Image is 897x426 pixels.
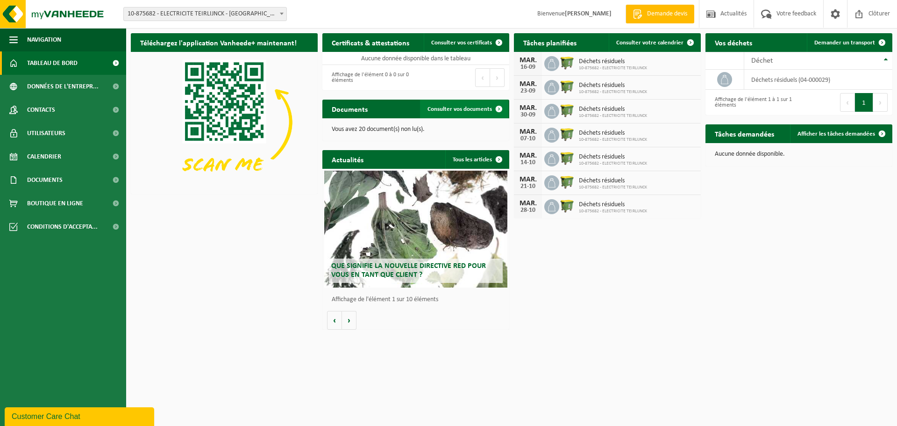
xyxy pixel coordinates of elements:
[519,207,537,214] div: 28-10
[519,159,537,166] div: 14-10
[559,174,575,190] img: WB-1100-HPE-GN-50
[579,201,647,209] span: Déchets résiduels
[475,68,490,87] button: Previous
[705,124,783,143] h2: Tâches demandées
[559,55,575,71] img: WB-1100-HPE-GN-50
[710,92,794,113] div: Affichage de l'élément 1 à 1 sur 1 éléments
[420,100,508,118] a: Consulter vos documents
[27,28,61,51] span: Navigation
[579,82,647,89] span: Déchets résiduels
[873,93,888,112] button: Next
[579,106,647,113] span: Déchets résiduels
[424,33,508,52] a: Consulter vos certificats
[327,67,411,88] div: Affichage de l'élément 0 à 0 sur 0 éléments
[565,10,612,17] strong: [PERSON_NAME]
[427,106,492,112] span: Consulter vos documents
[131,52,318,192] img: Download de VHEPlus App
[579,153,647,161] span: Déchets résiduels
[27,98,55,122] span: Contacts
[519,136,537,142] div: 07-10
[751,57,773,65] span: Déchet
[322,52,509,65] td: Aucune donnée disponible dans le tableau
[579,130,647,137] span: Déchets résiduels
[814,40,875,46] span: Demander un transport
[519,176,537,183] div: MAR.
[579,185,647,190] span: 10-875682 - ELECTRICITE TEIRLIJNCK
[322,100,377,118] h2: Documents
[5,405,156,426] iframe: chat widget
[27,215,98,238] span: Conditions d'accepta...
[855,93,873,112] button: 1
[27,51,78,75] span: Tableau de bord
[27,122,65,145] span: Utilisateurs
[559,102,575,118] img: WB-1100-HPE-GN-50
[519,200,537,207] div: MAR.
[342,311,356,330] button: Volgende
[322,33,419,51] h2: Certificats & attestations
[331,262,486,279] span: Que signifie la nouvelle directive RED pour vous en tant que client ?
[519,80,537,88] div: MAR.
[514,33,586,51] h2: Tâches planifiées
[559,198,575,214] img: WB-1100-HPE-GN-50
[332,126,500,133] p: Vous avez 20 document(s) non lu(s).
[519,88,537,94] div: 23-09
[519,112,537,118] div: 30-09
[519,57,537,64] div: MAR.
[616,40,683,46] span: Consulter votre calendrier
[324,171,507,288] a: Que signifie la nouvelle directive RED pour vous en tant que client ?
[519,152,537,159] div: MAR.
[445,150,508,169] a: Tous les articles
[744,70,892,90] td: déchets résiduels (04-000029)
[579,113,647,119] span: 10-875682 - ELECTRICITE TEIRLIJNCK
[131,33,306,51] h2: Téléchargez l'application Vanheede+ maintenant!
[27,145,61,168] span: Calendrier
[797,131,875,137] span: Afficher les tâches demandées
[490,68,505,87] button: Next
[645,9,690,19] span: Demande devis
[790,124,891,143] a: Afficher les tâches demandées
[559,150,575,166] img: WB-1100-HPE-GN-50
[124,7,286,21] span: 10-875682 - ELECTRICITE TEIRLIJNCK - FOSSES-LA-VILLE
[322,150,373,168] h2: Actualités
[431,40,492,46] span: Consulter vos certificats
[519,104,537,112] div: MAR.
[705,33,762,51] h2: Vos déchets
[519,128,537,136] div: MAR.
[715,151,883,158] p: Aucune donnée disponible.
[579,65,647,71] span: 10-875682 - ELECTRICITE TEIRLIJNCK
[559,126,575,142] img: WB-1100-HPE-GN-50
[626,5,694,23] a: Demande devis
[123,7,287,21] span: 10-875682 - ELECTRICITE TEIRLIJNCK - FOSSES-LA-VILLE
[840,93,855,112] button: Previous
[579,58,647,65] span: Déchets résiduels
[579,209,647,214] span: 10-875682 - ELECTRICITE TEIRLIJNCK
[609,33,700,52] a: Consulter votre calendrier
[519,64,537,71] div: 16-09
[27,75,99,98] span: Données de l'entrepr...
[327,311,342,330] button: Vorige
[579,89,647,95] span: 10-875682 - ELECTRICITE TEIRLIJNCK
[27,192,83,215] span: Boutique en ligne
[807,33,891,52] a: Demander un transport
[559,79,575,94] img: WB-1100-HPE-GN-50
[579,137,647,143] span: 10-875682 - ELECTRICITE TEIRLIJNCK
[579,177,647,185] span: Déchets résiduels
[519,183,537,190] div: 21-10
[579,161,647,166] span: 10-875682 - ELECTRICITE TEIRLIJNCK
[332,296,505,303] p: Affichage de l'élément 1 sur 10 éléments
[27,168,63,192] span: Documents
